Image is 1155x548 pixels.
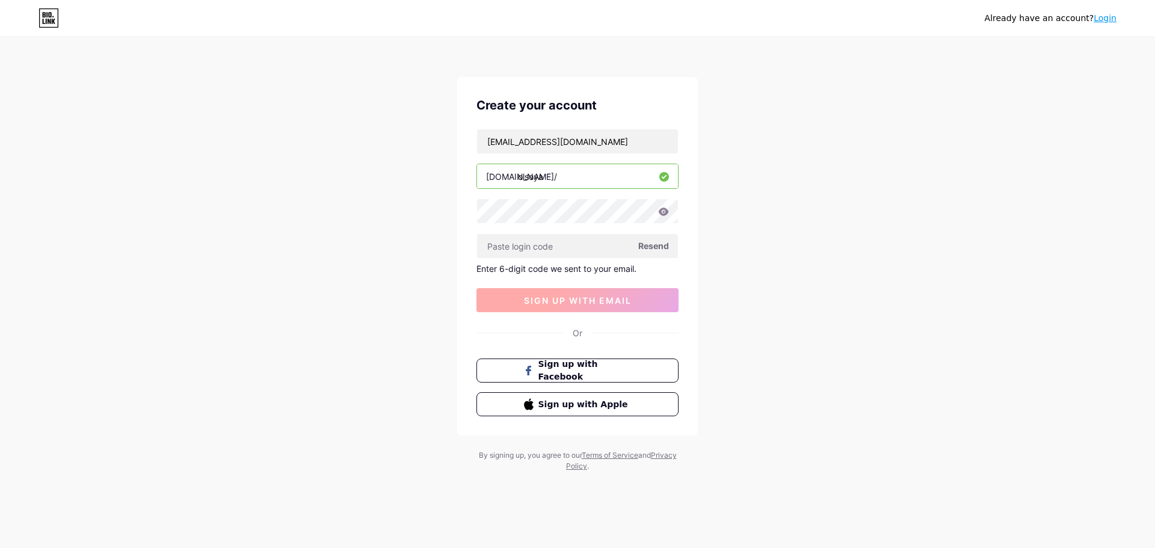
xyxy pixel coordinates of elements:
div: Create your account [476,96,679,114]
div: By signing up, you agree to our and . [475,450,680,472]
input: Paste login code [477,234,678,258]
span: sign up with email [524,295,632,306]
a: Login [1094,13,1116,23]
span: Resend [638,239,669,252]
input: username [477,164,678,188]
div: Or [573,327,582,339]
a: Terms of Service [582,451,638,460]
div: Already have an account? [985,12,1116,25]
button: Sign up with Apple [476,392,679,416]
div: [DOMAIN_NAME]/ [486,170,557,183]
input: Email [477,129,678,153]
button: Sign up with Facebook [476,359,679,383]
span: Sign up with Apple [538,398,632,411]
div: Enter 6-digit code we sent to your email. [476,263,679,274]
button: sign up with email [476,288,679,312]
span: Sign up with Facebook [538,358,632,383]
